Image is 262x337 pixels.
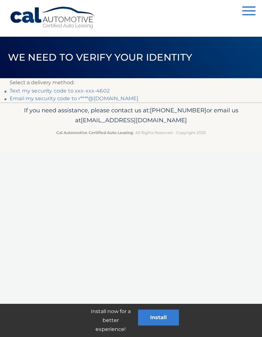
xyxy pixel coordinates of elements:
[10,129,252,136] p: - All Rights Reserved - Copyright 2025
[10,78,252,87] p: Select a delivery method:
[81,116,187,124] span: [EMAIL_ADDRESS][DOMAIN_NAME]
[242,6,256,17] button: Menu
[10,105,252,126] p: If you need assistance, please contact us at: or email us at
[83,307,138,334] p: Install now for a better experience!
[138,310,179,326] button: Install
[10,88,110,94] a: Text my security code to xxx-xxx-4602
[56,130,133,135] strong: Cal Automotive Certified Auto Leasing
[8,51,192,63] span: We need to verify your identity
[150,107,206,114] span: [PHONE_NUMBER]
[10,95,138,101] a: Email my security code to r****@[DOMAIN_NAME]
[10,6,96,29] a: Cal Automotive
